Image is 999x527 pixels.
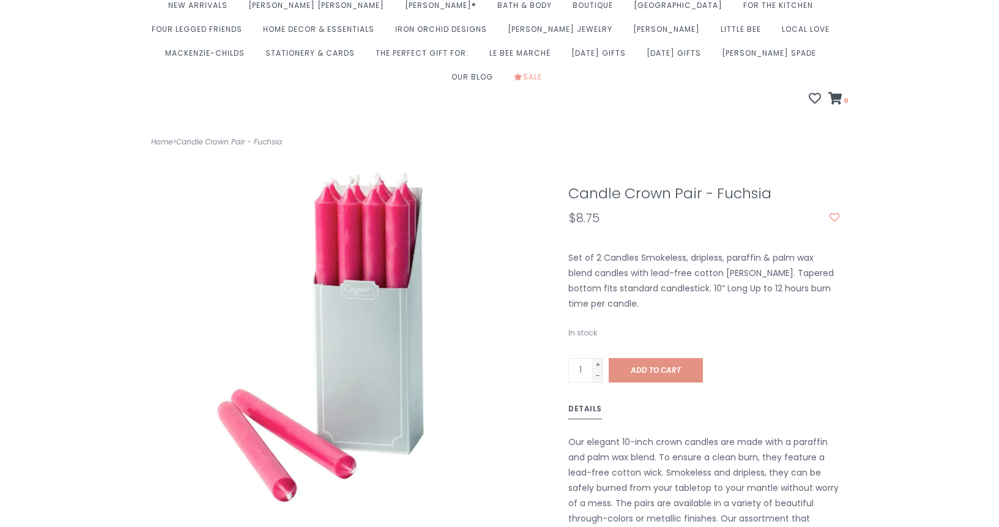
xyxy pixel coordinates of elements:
a: Home [151,136,173,147]
div: > [142,135,500,149]
a: [PERSON_NAME] [633,21,706,45]
a: The perfect gift for: [376,45,475,69]
a: Little Bee [721,21,767,45]
span: 0 [842,95,849,105]
a: 0 [828,94,849,106]
span: $8.75 [568,209,600,226]
a: Local Love [782,21,836,45]
span: Add to cart [631,365,681,375]
a: [DATE] Gifts [647,45,707,69]
a: Four Legged Friends [152,21,248,45]
a: Home Decor & Essentials [263,21,381,45]
a: + [593,359,603,370]
h1: Candle Crown Pair - Fuchsia [568,185,839,201]
a: Details [568,402,602,419]
a: MacKenzie-Childs [165,45,251,69]
a: Sale [514,69,548,92]
a: [PERSON_NAME] Jewelry [508,21,618,45]
a: - [593,370,603,381]
a: Add to wishlist [830,212,839,224]
a: Add to cart [609,358,703,383]
a: [PERSON_NAME] Spade [722,45,822,69]
span: In stock [568,327,597,338]
div: Set of 2 Candles Smokeless, dripless, paraffin & palm wax blend candles with lead-free cotton [PE... [559,250,849,312]
a: Le Bee Marché [489,45,557,69]
a: [DATE] Gifts [571,45,632,69]
a: Candle Crown Pair - Fuchsia [176,136,282,147]
a: Our Blog [451,69,499,92]
a: Iron Orchid Designs [395,21,493,45]
a: Stationery & Cards [266,45,361,69]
